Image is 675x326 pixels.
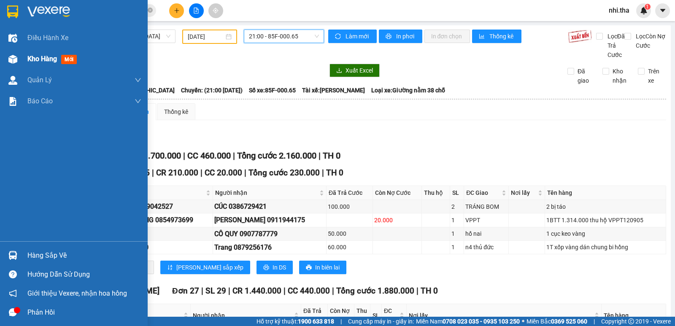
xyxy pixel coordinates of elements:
[135,98,141,105] span: down
[421,286,438,296] span: TH 0
[299,261,346,274] button: printerIn biên lai
[646,4,649,10] span: 1
[200,168,202,178] span: |
[181,86,243,95] span: Chuyến: (21:00 [DATE])
[396,32,416,41] span: In phơi
[319,151,321,161] span: |
[169,3,184,18] button: plus
[61,55,77,64] span: mới
[232,286,281,296] span: CR 1.440.000
[164,107,188,116] div: Thống kê
[249,30,319,43] span: 21:00 - 85F-000.65
[135,77,141,84] span: down
[329,64,380,77] button: downloadXuất Excel
[451,216,462,225] div: 1
[176,263,243,272] span: [PERSON_NAME] sắp xếp
[111,215,211,225] div: KHÁNH BĂNG 0854973699
[328,30,377,43] button: syncLàm mới
[183,151,185,161] span: |
[152,168,154,178] span: |
[9,289,17,297] span: notification
[336,67,342,74] span: download
[336,286,414,296] span: Tổng cước 1.880.000
[568,30,592,43] img: 9k=
[214,201,325,212] div: CÚC 0386729421
[327,186,373,200] th: Đã Trả Cước
[645,67,667,85] span: Trên xe
[328,242,371,252] div: 60.000
[283,286,286,296] span: |
[201,286,203,296] span: |
[27,288,127,299] span: Giới thiệu Vexere, nhận hoa hồng
[545,186,666,200] th: Tên hàng
[371,86,445,95] span: Loại xe: Giường nằm 38 chỗ
[373,186,421,200] th: Còn Nợ Cước
[156,168,198,178] span: CR 210.000
[27,32,68,43] span: Điều hành xe
[27,96,53,106] span: Báo cáo
[546,229,664,238] div: 1 cục keo vàng
[160,261,250,274] button: sort-ascending[PERSON_NAME] sắp xếp
[655,3,670,18] button: caret-down
[233,151,235,161] span: |
[346,32,370,41] span: Làm mới
[335,33,342,40] span: sync
[632,32,667,50] span: Lọc Còn Nợ Cước
[8,55,17,64] img: warehouse-icon
[451,229,462,238] div: 1
[604,32,626,59] span: Lọc Đã Trả Cước
[215,188,318,197] span: Người nhận
[148,7,153,15] span: close-circle
[27,268,141,281] div: Hướng dẫn sử dụng
[472,30,521,43] button: bar-chartThống kê
[609,67,631,85] span: Kho nhận
[328,202,371,211] div: 100.000
[237,151,316,161] span: Tổng cước 2.160.000
[326,168,343,178] span: TH 0
[379,30,422,43] button: printerIn phơi
[645,4,651,10] sup: 1
[187,151,231,161] span: CC 460.000
[27,306,141,319] div: Phản hồi
[384,306,398,325] span: ĐC Giao
[302,86,365,95] span: Tài xế: [PERSON_NAME]
[409,311,593,320] span: Nơi lấy
[451,202,462,211] div: 2
[228,286,230,296] span: |
[8,97,17,106] img: solution-icon
[628,318,634,324] span: copyright
[188,32,224,41] input: 13/09/2025
[288,286,330,296] span: CC 440.000
[208,3,223,18] button: aim
[574,67,596,85] span: Đã giao
[205,168,242,178] span: CC 20.000
[511,188,536,197] span: Nơi lấy
[306,264,312,271] span: printer
[450,186,464,200] th: SL
[8,76,17,85] img: warehouse-icon
[7,5,18,18] img: logo-vxr
[27,249,141,262] div: Hàng sắp về
[546,216,664,225] div: 1BTT 1.314.000 thu hộ VPPT120905
[9,270,17,278] span: question-circle
[594,317,595,326] span: |
[546,242,664,252] div: 1T xốp vàng dán chung bi hồng
[640,7,648,14] img: icon-new-feature
[111,242,211,253] div: 0336159620
[374,216,420,225] div: 20.000
[422,186,451,200] th: Thu hộ
[8,34,17,43] img: warehouse-icon
[416,317,520,326] span: Miền Nam
[386,33,393,40] span: printer
[111,201,211,212] div: KHÁNH 0859042527
[526,317,587,326] span: Miền Bắc
[244,168,246,178] span: |
[466,188,499,197] span: ĐC Giao
[8,251,17,260] img: warehouse-icon
[346,66,373,75] span: Xuất Excel
[298,318,334,325] strong: 1900 633 818
[323,151,340,161] span: TH 0
[465,216,507,225] div: VPPT
[322,168,324,178] span: |
[416,286,418,296] span: |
